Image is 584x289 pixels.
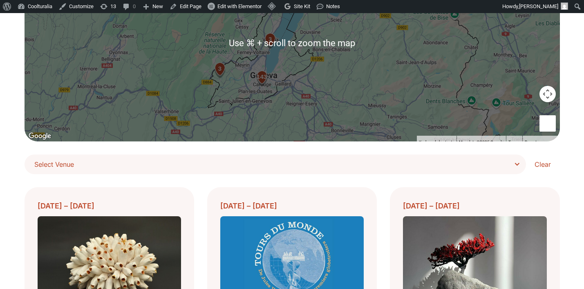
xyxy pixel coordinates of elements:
[217,3,262,9] span: Edit with Elementor
[419,136,454,149] button: Keyboard shortcuts
[262,33,278,49] div: 3
[539,86,556,102] button: Map camera controls
[539,115,556,132] button: Drag Pegman onto the map to open Street View
[38,200,181,211] div: [DATE] – [DATE]
[34,159,522,170] span: Select Venue
[459,140,503,144] span: Map data ©2025 Google
[519,3,558,9] span: [PERSON_NAME]
[211,62,228,78] div: 3
[253,70,270,86] div: 143
[294,3,310,9] span: Site Kit
[525,140,557,144] a: Report a map error
[403,200,546,211] div: [DATE] – [DATE]
[34,160,74,168] span: Select Venue
[27,131,54,141] a: Open this area in Google Maps (opens a new window)
[526,155,559,174] a: Clear
[27,131,54,141] img: Google
[535,159,551,169] span: Clear
[508,140,520,144] a: Terms (opens in new tab)
[34,159,74,170] span: Select Venue
[220,200,364,211] div: [DATE] – [DATE]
